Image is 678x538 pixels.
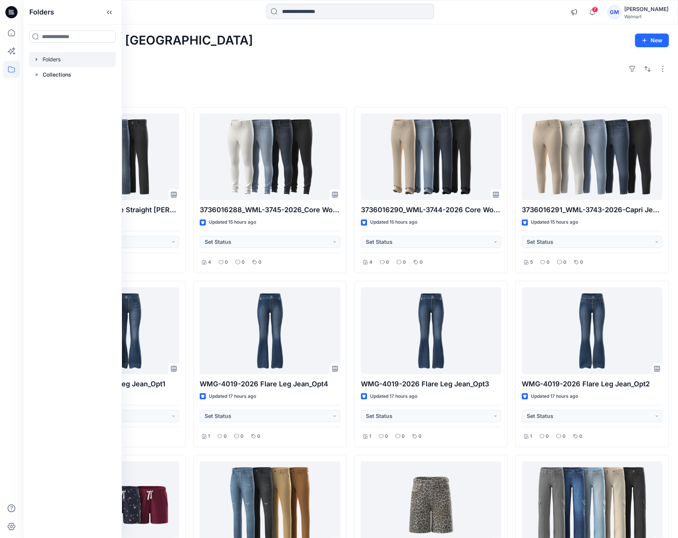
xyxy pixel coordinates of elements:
[361,114,502,200] a: 3736016290_WML-3744-2026 Core Woven Crop Straight Jegging - Inseam 29
[43,70,71,79] p: Collections
[546,432,549,440] p: 0
[522,205,662,215] p: 3736016291_WML-3743-2026-Capri Jegging-Inseam 23 Inch
[242,258,245,266] p: 0
[607,5,621,19] div: GM
[200,379,340,389] p: WMG-4019-2026 Flare Leg Jean_Opt4
[418,432,422,440] p: 0
[225,258,228,266] p: 0
[32,90,669,99] h4: Styles
[370,392,417,400] p: Updated 17 hours ago
[531,392,578,400] p: Updated 17 hours ago
[402,432,405,440] p: 0
[200,205,340,215] p: 3736016288_WML-3745-2026_Core Woven Skinny Jegging-Inseam 28.5
[32,34,253,48] h2: Welcome back, [GEOGRAPHIC_DATA]
[257,432,260,440] p: 0
[580,258,583,266] p: 0
[563,258,566,266] p: 0
[361,379,502,389] p: WMG-4019-2026 Flare Leg Jean_Opt3
[563,432,566,440] p: 0
[530,258,533,266] p: 5
[624,14,668,19] div: Walmart
[530,432,532,440] p: 1
[224,432,227,440] p: 0
[403,258,406,266] p: 0
[386,258,389,266] p: 0
[369,258,372,266] p: 4
[208,432,210,440] p: 1
[208,258,211,266] p: 4
[522,114,662,200] a: 3736016291_WML-3743-2026-Capri Jegging-Inseam 23 Inch
[531,218,578,226] p: Updated 15 hours ago
[200,114,340,200] a: 3736016288_WML-3745-2026_Core Woven Skinny Jegging-Inseam 28.5
[522,287,662,374] a: WMG-4019-2026 Flare Leg Jean_Opt2
[209,218,256,226] p: Updated 15 hours ago
[579,432,582,440] p: 0
[522,379,662,389] p: WMG-4019-2026 Flare Leg Jean_Opt2
[369,432,371,440] p: 1
[624,5,668,14] div: [PERSON_NAME]
[547,258,550,266] p: 0
[209,392,256,400] p: Updated 17 hours ago
[258,258,261,266] p: 0
[200,287,340,374] a: WMG-4019-2026 Flare Leg Jean_Opt4
[361,287,502,374] a: WMG-4019-2026 Flare Leg Jean_Opt3
[370,218,417,226] p: Updated 15 hours ago
[592,6,598,13] span: 7
[385,432,388,440] p: 0
[240,432,244,440] p: 0
[635,34,669,47] button: New
[420,258,423,266] p: 0
[361,205,502,215] p: 3736016290_WML-3744-2026 Core Woven Crop Straight Jegging - Inseam 29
